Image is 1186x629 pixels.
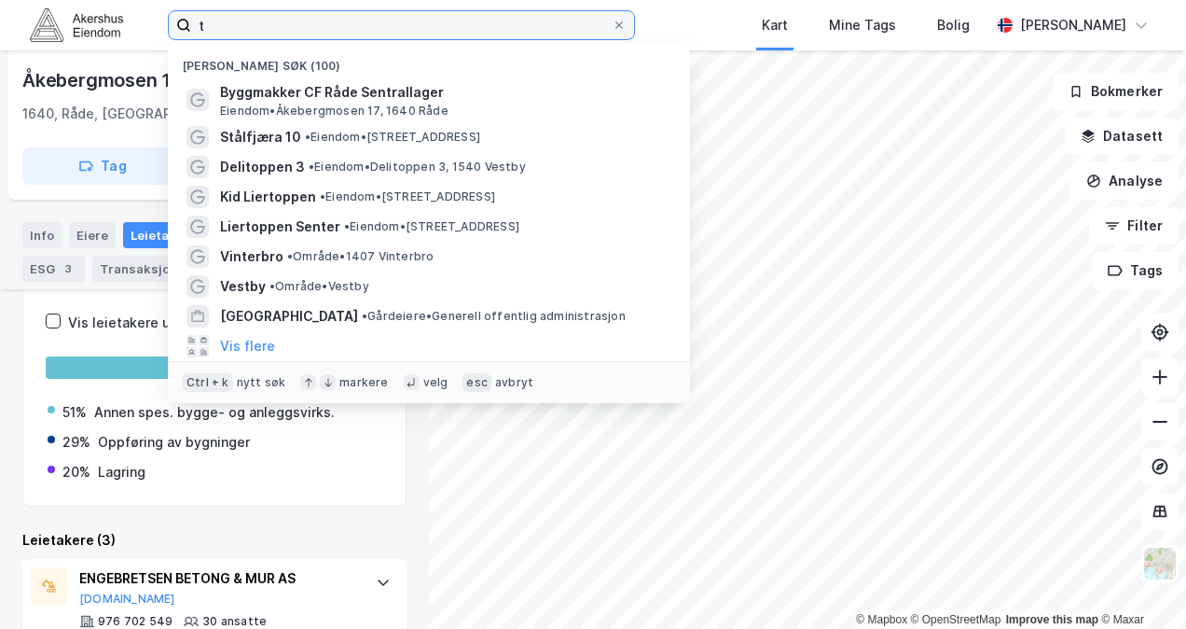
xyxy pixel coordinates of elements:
span: • [269,279,275,293]
iframe: Chat Widget [1093,539,1186,629]
div: Åkebergmosen 17 [22,65,186,95]
button: [DOMAIN_NAME] [79,592,175,607]
div: velg [423,375,448,390]
div: [PERSON_NAME] [1020,14,1126,36]
a: Mapbox [856,613,907,626]
span: • [305,130,310,144]
div: Info [22,222,62,248]
span: Eiendom • Åkebergmosen 17, 1640 Råde [220,104,448,119]
span: Kid Liertoppen [220,186,316,208]
div: Ctrl + k [183,373,233,392]
span: Område • Vestby [269,279,369,294]
div: ENGEBRETSEN BETONG & MUR AS [79,567,357,590]
div: Eiere [69,222,116,248]
span: [GEOGRAPHIC_DATA] [220,305,358,328]
div: [PERSON_NAME] søk (100) [168,44,690,77]
button: Filter [1089,207,1179,245]
span: Vestby [220,275,266,298]
span: Delitoppen 3 [220,156,305,178]
div: avbryt [495,375,533,390]
span: Stålfjæra 10 [220,126,301,148]
img: akershus-eiendom-logo.9091f326c980b4bce74ccdd9f866810c.svg [30,8,123,41]
div: Transaksjoner [92,256,220,282]
span: Gårdeiere • Generell offentlig administrasjon [362,309,626,324]
span: Eiendom • [STREET_ADDRESS] [305,130,480,145]
div: markere [339,375,388,390]
div: 30 ansatte [202,614,267,629]
span: Eiendom • [STREET_ADDRESS] [320,189,495,204]
div: 29% [62,431,90,454]
div: 20% [62,461,90,483]
span: • [362,309,367,323]
button: Tag [22,147,183,185]
button: Tags [1092,252,1179,289]
div: esc [462,373,491,392]
span: Eiendom • Delitoppen 3, 1540 Vestby [309,160,526,175]
span: Liertoppen Senter [220,216,340,238]
span: • [309,160,314,174]
div: 51% [62,401,87,424]
span: • [320,189,325,203]
div: Lagring [98,461,145,483]
a: OpenStreetMap [911,613,1001,626]
div: Vis leietakere uten ansatte [68,312,245,334]
span: Eiendom • [STREET_ADDRESS] [344,219,519,234]
div: Leietakere [123,222,227,248]
div: 1640, Råde, [GEOGRAPHIC_DATA] [22,103,238,125]
button: Vis flere [220,335,275,357]
div: 976 702 549 [98,614,172,629]
div: nytt søk [237,375,286,390]
div: ESG [22,256,85,282]
div: Leietakere (3) [22,529,407,552]
button: Datasett [1065,118,1179,155]
div: Kontrollprogram for chat [1093,539,1186,629]
a: Improve this map [1006,613,1098,626]
div: Oppføring av bygninger [98,431,250,454]
div: 3 [59,259,77,278]
div: Kart [762,14,788,36]
div: Annen spes. bygge- og anleggsvirks. [94,401,335,424]
span: Vinterbro [220,245,283,268]
div: Bolig [937,14,970,36]
button: Bokmerker [1053,73,1179,110]
span: Område • 1407 Vinterbro [287,249,434,264]
input: Søk på adresse, matrikkel, gårdeiere, leietakere eller personer [191,11,612,39]
div: Mine Tags [829,14,896,36]
span: • [287,249,293,263]
span: • [344,219,350,233]
button: Analyse [1070,162,1179,200]
span: Byggmakker CF Råde Sentrallager [220,81,668,104]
